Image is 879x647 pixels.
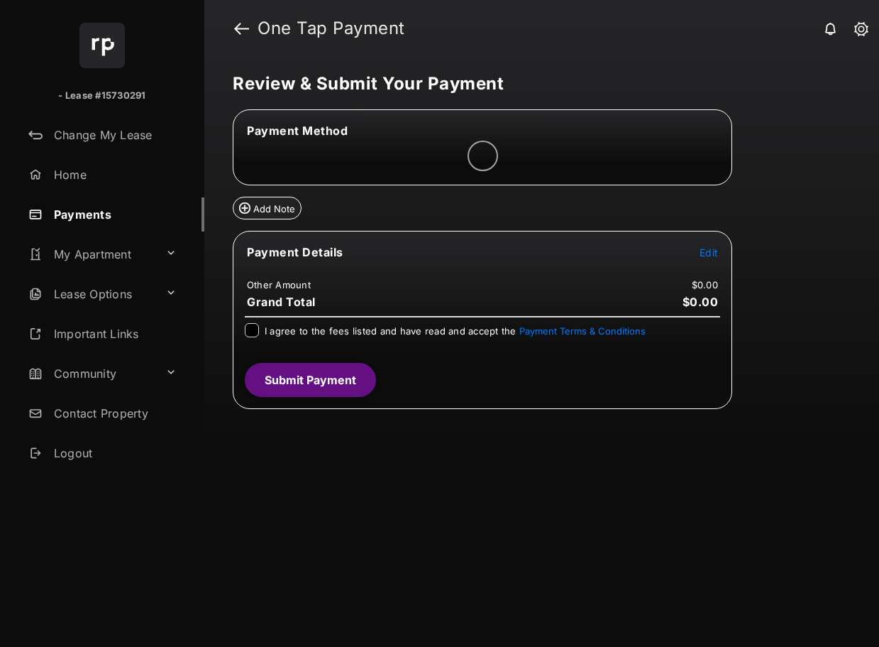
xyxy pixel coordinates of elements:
[23,357,160,391] a: Community
[247,124,348,138] span: Payment Method
[23,317,182,351] a: Important Links
[247,245,343,259] span: Payment Details
[23,158,204,192] a: Home
[700,246,718,259] span: Edit
[23,277,160,311] a: Lease Options
[233,197,302,219] button: Add Note
[265,325,646,337] span: I agree to the fees listed and have read and accept the
[700,245,718,259] button: Edit
[23,118,204,152] a: Change My Lease
[682,295,719,309] span: $0.00
[246,278,311,291] td: Other Amount
[258,20,405,37] strong: One Tap Payment
[245,363,376,397] button: Submit Payment
[58,89,145,103] p: - Lease #15730291
[23,396,204,430] a: Contact Property
[23,436,204,470] a: Logout
[519,325,646,337] button: I agree to the fees listed and have read and accept the
[23,197,204,232] a: Payments
[247,295,316,309] span: Grand Total
[79,23,125,68] img: svg+xml;base64,PHN2ZyB4bWxucz0iaHR0cDovL3d3dy53My5vcmcvMjAwMC9zdmciIHdpZHRoPSI2NCIgaGVpZ2h0PSI2NC...
[23,237,160,271] a: My Apartment
[691,278,719,291] td: $0.00
[233,75,839,92] h5: Review & Submit Your Payment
